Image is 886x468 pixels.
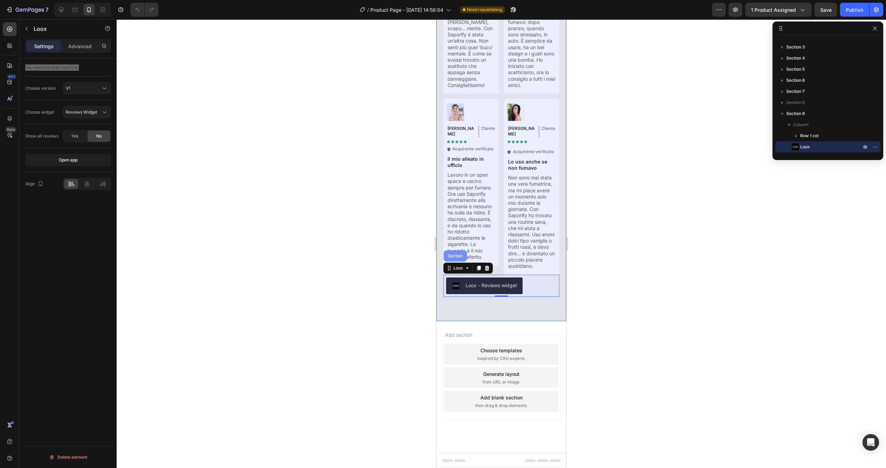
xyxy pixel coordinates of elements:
button: Publish [840,3,869,17]
img: gempages_577869117764141756-aadd38b8-b600-4121-b316-e9b1c4fc8b3a.png [10,84,28,101]
span: 1 product assigned [751,6,796,14]
span: Row 1 col [800,132,819,139]
p: Cliente [45,106,58,112]
span: Need republishing [467,7,502,13]
span: Section 6 [786,77,805,84]
span: Add section [6,312,39,319]
p: Non sono mai stata una vera fumatrice, ma mi piace avere un momento solo mio durante la giornata.... [72,155,119,250]
p: Acquirente verificato [16,127,57,132]
span: Product Page - [DATE] 14:58:04 [370,6,443,14]
span: inspired by CRO experts [41,336,88,342]
span: Section 4 [786,55,805,62]
p: Cliente [105,106,119,112]
button: Loox - Reviews widget [10,258,86,275]
div: Align [25,179,45,189]
span: / [367,6,369,14]
span: V1 [66,86,70,91]
div: Choose templates [44,327,86,335]
p: Lo uso anche se non fumavo [72,139,119,152]
p: Loox [34,25,92,33]
img: gempages_577869117764141756-6b10bd7b-c518-48e3-afa8-23eff3426771.png [71,84,88,101]
span: Section 7 [786,88,805,95]
div: You need to first. [25,64,111,71]
button: Reviews Widget [63,106,111,118]
div: Open Intercom Messenger [862,434,879,451]
p: Lavoro in un open space e uscivo sempre per fumare. Ora uso Saporify direttamente alla scrivania ... [11,152,58,241]
img: loox.png [15,262,24,271]
div: Choose widget [25,109,54,115]
div: Beta [5,127,17,132]
span: install Loox [48,65,70,70]
span: Yes [71,133,78,139]
button: Open app [25,154,111,166]
div: Loox [16,246,28,252]
button: Delete element [25,452,111,463]
div: Generate layout [47,351,83,358]
span: Loox [800,143,810,150]
span: then drag & drop elements [39,383,90,389]
p: [PERSON_NAME] [11,106,40,117]
span: from URL or image [46,360,83,366]
p: Advanced [68,43,92,50]
span: Section 5 [786,66,805,73]
iframe: Design area [436,19,566,468]
p: [PERSON_NAME] [72,106,101,117]
span: No [96,133,102,139]
button: Save [814,3,837,17]
button: 7 [3,3,52,17]
div: 450 [7,74,17,79]
div: Choose version [25,85,56,91]
div: Add blank section [44,374,86,382]
img: Loox [792,143,799,150]
span: Save [820,7,832,13]
p: Acquirente verificato [76,130,118,135]
span: Section 3 [786,44,805,51]
div: Undo/Redo [130,3,159,17]
span: Section 9 [786,110,805,117]
p: Settings [34,43,54,50]
div: Open app [59,157,78,163]
span: Section 8 [786,99,805,106]
div: Show all reviews [25,133,58,139]
div: Section [10,235,28,239]
button: 1 product assigned [745,3,812,17]
p: 7 [45,6,48,14]
span: Column [793,121,808,128]
span: Reviews Widget [66,109,97,115]
div: Publish [846,6,863,14]
button: V1 [63,82,111,95]
p: Il mio alleato in ufficio [11,136,58,149]
div: Delete element [49,453,87,461]
div: Loox - Reviews widget [29,262,81,270]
